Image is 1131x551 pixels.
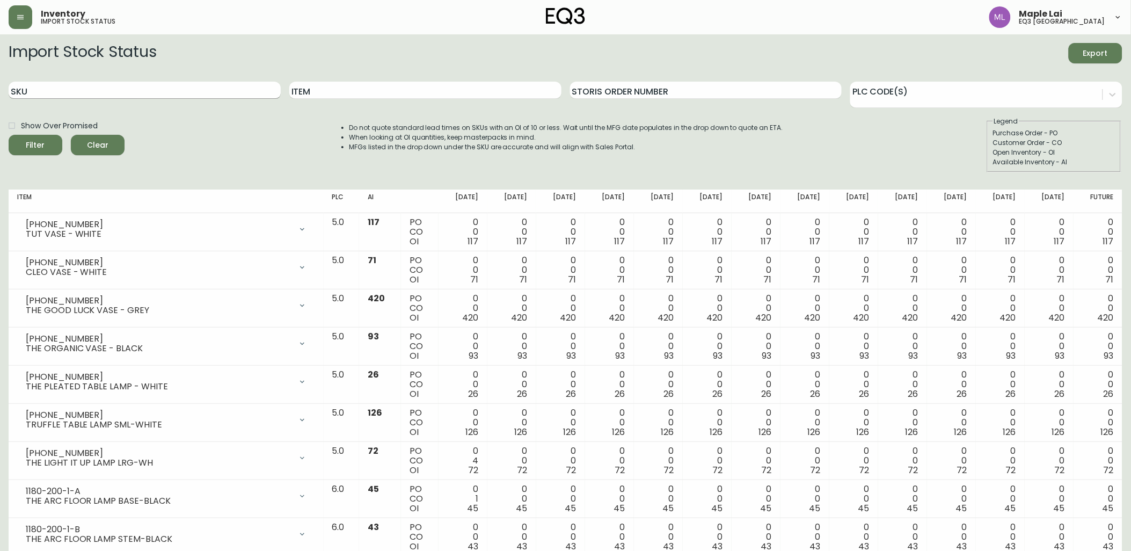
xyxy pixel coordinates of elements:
div: 0 0 [1033,294,1065,323]
div: 0 0 [887,332,918,361]
span: 26 [566,388,577,400]
span: 72 [1104,464,1114,476]
th: Future [1074,190,1122,213]
span: 117 [1005,235,1016,248]
div: THE PLEATED TABLE LAMP - WHITE [26,382,291,392]
span: 93 [909,350,918,362]
span: 71 [715,273,723,286]
span: 117 [712,235,723,248]
span: 117 [761,235,772,248]
div: [PHONE_NUMBER]CLEO VASE - WHITE [17,256,315,279]
div: [PHONE_NUMBER] [26,372,291,382]
span: 93 [368,330,379,343]
div: 0 0 [838,332,870,361]
span: 126 [466,426,479,438]
span: 420 [658,311,674,324]
span: 72 [1055,464,1065,476]
div: 0 0 [691,370,723,399]
span: 420 [512,311,528,324]
div: 0 0 [984,294,1016,323]
span: 71 [617,273,625,286]
div: 0 0 [496,446,528,475]
th: [DATE] [1025,190,1074,213]
span: 93 [811,350,821,362]
div: 0 0 [643,446,674,475]
span: 72 [713,464,723,476]
div: 0 0 [496,256,528,285]
div: CLEO VASE - WHITE [26,267,291,277]
span: 93 [665,350,674,362]
div: 0 0 [691,218,723,247]
span: 26 [368,368,379,381]
span: OI [410,464,419,476]
span: 71 [910,273,918,286]
th: [DATE] [829,190,878,213]
div: THE ORGANIC VASE - BLACK [26,344,291,353]
span: 126 [954,426,967,438]
span: 71 [568,273,577,286]
span: 117 [663,235,674,248]
div: 0 0 [496,484,528,513]
div: 0 0 [447,408,479,437]
span: 126 [661,426,674,438]
li: MFGs listed in the drop down under the SKU are accurate and will align with Sales Portal. [349,142,783,152]
span: 26 [1055,388,1065,400]
div: 0 0 [496,294,528,323]
div: 0 0 [496,218,528,247]
span: 71 [959,273,967,286]
div: 0 0 [496,408,528,437]
div: 0 0 [594,446,625,475]
div: 0 0 [1082,256,1114,285]
div: 0 0 [1082,294,1114,323]
span: 45 [368,483,379,495]
span: Maple Lai [1019,10,1063,18]
div: [PHONE_NUMBER] [26,448,291,458]
span: 420 [463,311,479,324]
span: 420 [1098,311,1114,324]
span: 126 [564,426,577,438]
span: 26 [811,388,821,400]
div: 1180-200-1-B [26,525,291,534]
div: 0 0 [887,218,918,247]
div: 0 0 [887,446,918,475]
div: [PHONE_NUMBER]THE PLEATED TABLE LAMP - WHITE [17,370,315,394]
div: 0 0 [1033,256,1065,285]
span: Show Over Promised [21,120,98,132]
div: 0 0 [936,408,967,437]
div: 0 0 [447,294,479,323]
div: 0 0 [545,484,577,513]
div: 0 0 [1033,408,1065,437]
td: 5.0 [324,328,360,366]
div: [PHONE_NUMBER]TUT VASE - WHITE [17,218,315,241]
div: 0 0 [1082,408,1114,437]
div: 0 0 [691,256,723,285]
div: 1180-200-1-BTHE ARC FLOOR LAMP STEM-BLACK [17,523,315,546]
th: [DATE] [878,190,927,213]
div: 0 0 [740,484,772,513]
span: 71 [862,273,870,286]
span: 93 [1055,350,1065,362]
span: 126 [808,426,821,438]
div: 0 0 [838,446,870,475]
div: 0 0 [594,332,625,361]
div: 0 0 [887,370,918,399]
span: 71 [666,273,674,286]
div: TUT VASE - WHITE [26,229,291,239]
span: OI [410,235,419,248]
span: 117 [615,235,625,248]
span: 126 [857,426,870,438]
div: 0 1 [447,484,479,513]
span: 126 [759,426,772,438]
div: TRUFFLE TABLE LAMP SML-WHITE [26,420,291,430]
div: PO CO [410,256,429,285]
div: 0 0 [936,332,967,361]
div: 0 0 [1082,218,1114,247]
div: PO CO [410,446,429,475]
span: OI [410,311,419,324]
div: 0 0 [789,370,821,399]
div: 0 0 [936,446,967,475]
span: 26 [1104,388,1114,400]
span: 420 [951,311,967,324]
span: Clear [79,139,116,152]
div: 0 0 [643,370,674,399]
